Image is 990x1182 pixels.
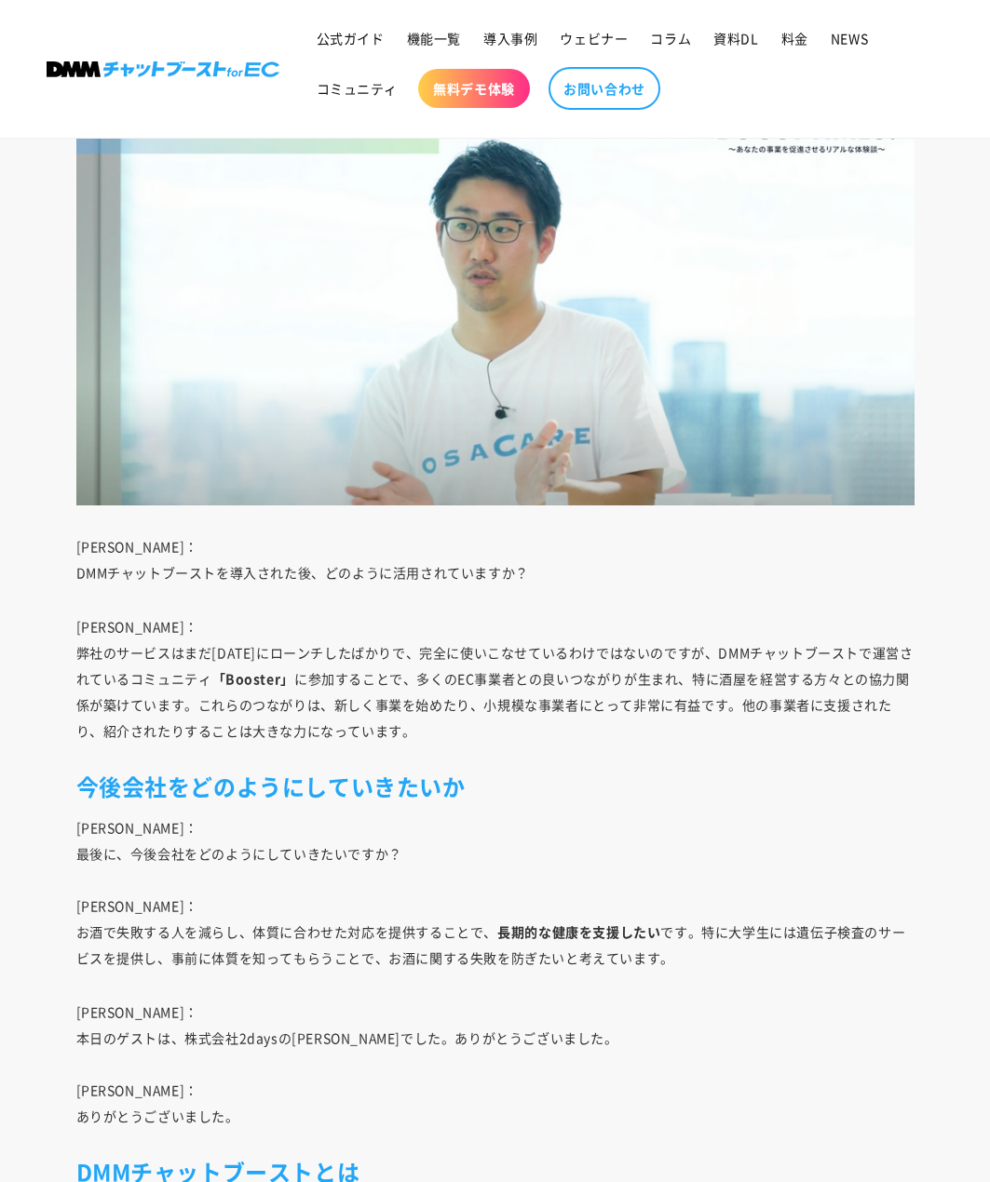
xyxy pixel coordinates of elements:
span: 公式ガイド [317,30,385,47]
a: 導入事例 [472,19,549,58]
span: お問い合わせ [563,80,645,97]
a: 公式ガイド [305,19,396,58]
a: 料金 [770,19,820,58]
span: 無料デモ体験 [433,80,515,97]
a: 機能一覧 [396,19,472,58]
a: NEWS [820,19,879,58]
span: 資料DL [713,30,758,47]
span: [PERSON_NAME]： 弊社のサービスはまだ[DATE]にローンチしたばかりで、完全に使いこなせているわけではないのですが、DMMチャットブーストで運営されているコミュニティ に参加するこ... [76,617,914,740]
a: 資料DL [702,19,769,58]
a: コラム [639,19,702,58]
a: 無料デモ体験 [418,69,530,108]
span: コラム [650,30,691,47]
span: 機能一覧 [407,30,461,47]
span: [PERSON_NAME]： 最後に、今後会社をどのようにしていきたいですか？ [PERSON_NAME]： お酒で失敗する人を減らし、体質に合わせた対応を提供することで、 です。特に大学生には... [76,818,906,967]
strong: 長期的な健康を支援したい [497,922,660,941]
strong: 「Booster」 [212,669,294,688]
span: ウェビナー [560,30,628,47]
span: [PERSON_NAME]： DMMチャットブーストを導入された後、どのように活用されていますか？ [76,537,529,582]
span: 料金 [781,30,808,47]
span: 導入事例 [483,30,537,47]
a: お問い合わせ [549,67,660,110]
a: ウェビナー [549,19,639,58]
h2: 今後会社をどのようにしていきたいか [76,772,915,800]
img: 株式会社DMM Boost [47,61,279,77]
span: NEWS [831,30,868,47]
span: [PERSON_NAME]： 本日のゲストは、株式会社2daysの[PERSON_NAME]でした。ありがとうございました。 [PERSON_NAME]： ありがとうございました。 [76,1002,618,1125]
span: コミュニティ [317,80,399,97]
a: コミュニティ [305,69,410,108]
